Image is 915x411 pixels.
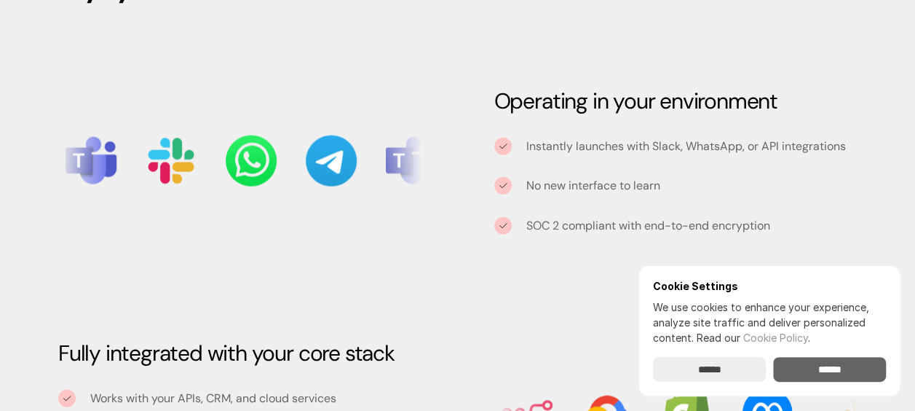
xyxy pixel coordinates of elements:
[526,178,857,194] p: No new interface to learn
[494,87,857,116] h3: Operating in your environment
[499,222,507,230] img: tick icon
[58,339,421,368] h3: Fully integrated with your core stack
[499,142,507,151] img: tick icon
[499,181,507,190] img: tick icon
[743,332,808,344] a: Cookie Policy
[63,394,71,403] img: tick icon
[90,391,421,407] p: Works with your APIs, CRM, and cloud services
[653,280,886,292] h6: Cookie Settings
[697,332,810,344] span: Read our .
[653,300,886,345] p: We use cookies to enhance your experience, analyze site traffic and deliver personalized content.
[526,216,770,235] p: SOC 2 compliant with end-to-end encryption
[526,138,857,154] p: Instantly launches with Slack, WhatsApp, or API integrations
